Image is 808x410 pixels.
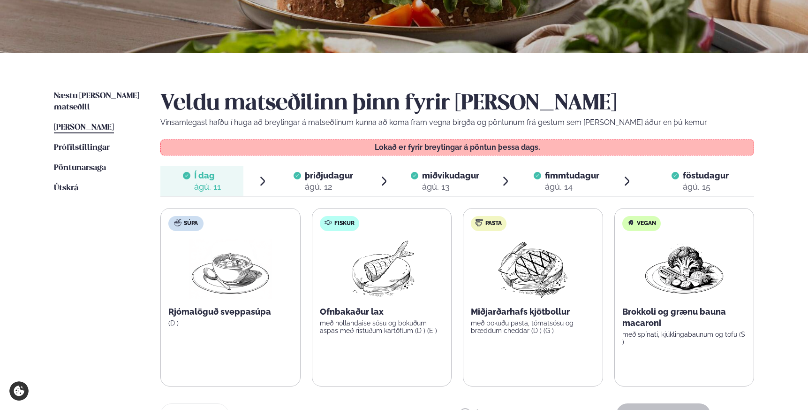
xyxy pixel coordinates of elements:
p: Ofnbakaður lax [320,306,444,317]
img: Beef-Meat.png [491,239,574,299]
a: Pöntunarsaga [54,162,106,174]
span: Útskrá [54,184,78,192]
span: Vegan [637,220,656,227]
img: Vegan.svg [627,219,634,226]
span: föstudagur [683,170,729,180]
div: ágú. 11 [194,181,221,193]
p: með spínati, kjúklingabaunum og tofu (S ) [622,331,747,346]
a: Útskrá [54,183,78,194]
span: þriðjudagur [305,170,353,180]
span: [PERSON_NAME] [54,124,114,132]
div: ágú. 15 [683,181,729,193]
a: Cookie settings [9,381,29,401]
span: Næstu [PERSON_NAME] matseðill [54,92,139,111]
span: Pasta [485,220,502,227]
span: Fiskur [334,220,355,227]
p: með hollandaise sósu og bökuðum aspas með ristuðum kartöflum (D ) (E ) [320,319,444,334]
a: Prófílstillingar [54,142,110,154]
p: (D ) [168,319,293,327]
span: Pöntunarsaga [54,164,106,172]
h2: Veldu matseðilinn þinn fyrir [PERSON_NAME] [160,91,754,117]
p: Lokað er fyrir breytingar á pöntun þessa dags. [170,144,745,151]
img: Fish.png [340,239,423,299]
span: Súpa [184,220,198,227]
img: fish.svg [325,219,332,226]
div: ágú. 13 [422,181,479,193]
div: ágú. 12 [305,181,353,193]
p: með bökuðu pasta, tómatsósu og bræddum cheddar (D ) (G ) [471,319,595,334]
span: miðvikudagur [422,170,479,180]
span: Í dag [194,170,221,181]
span: Prófílstillingar [54,144,110,152]
p: Brokkoli og grænu bauna macaroni [622,306,747,329]
div: ágú. 14 [545,181,599,193]
img: pasta.svg [476,219,483,226]
a: Næstu [PERSON_NAME] matseðill [54,91,142,113]
p: Rjómalöguð sveppasúpa [168,306,293,317]
img: Soup.png [189,239,272,299]
span: fimmtudagur [545,170,599,180]
img: Vegan.png [643,239,725,299]
img: soup.svg [174,219,181,226]
a: [PERSON_NAME] [54,122,114,133]
p: Miðjarðarhafs kjötbollur [471,306,595,317]
p: Vinsamlegast hafðu í huga að breytingar á matseðlinum kunna að koma fram vegna birgða og pöntunum... [160,117,754,128]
